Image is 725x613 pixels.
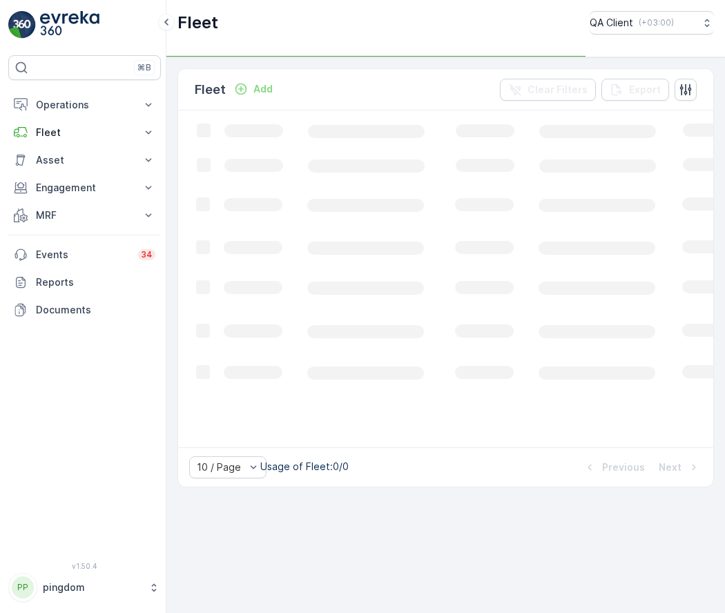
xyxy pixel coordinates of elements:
[137,62,151,73] p: ⌘B
[590,11,714,35] button: QA Client(+03:00)
[602,460,645,474] p: Previous
[8,174,161,202] button: Engagement
[141,249,153,260] p: 34
[195,80,226,99] p: Fleet
[8,146,161,174] button: Asset
[43,581,142,594] p: pingdom
[36,153,133,167] p: Asset
[629,83,661,97] p: Export
[8,241,161,269] a: Events34
[601,79,669,101] button: Export
[528,83,588,97] p: Clear Filters
[36,275,155,289] p: Reports
[260,460,349,474] p: Usage of Fleet : 0/0
[8,269,161,296] a: Reports
[229,81,278,97] button: Add
[8,202,161,229] button: MRF
[590,16,633,30] p: QA Client
[36,181,133,195] p: Engagement
[12,576,34,599] div: PP
[8,91,161,119] button: Operations
[36,248,130,262] p: Events
[36,126,133,139] p: Fleet
[36,303,155,317] p: Documents
[639,17,674,28] p: ( +03:00 )
[657,459,702,476] button: Next
[8,119,161,146] button: Fleet
[36,208,133,222] p: MRF
[8,296,161,324] a: Documents
[40,11,99,39] img: logo_light-DOdMpM7g.png
[177,12,218,34] p: Fleet
[253,82,273,96] p: Add
[500,79,596,101] button: Clear Filters
[581,459,646,476] button: Previous
[8,11,36,39] img: logo
[36,98,133,112] p: Operations
[659,460,681,474] p: Next
[8,573,161,602] button: PPpingdom
[8,562,161,570] span: v 1.50.4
